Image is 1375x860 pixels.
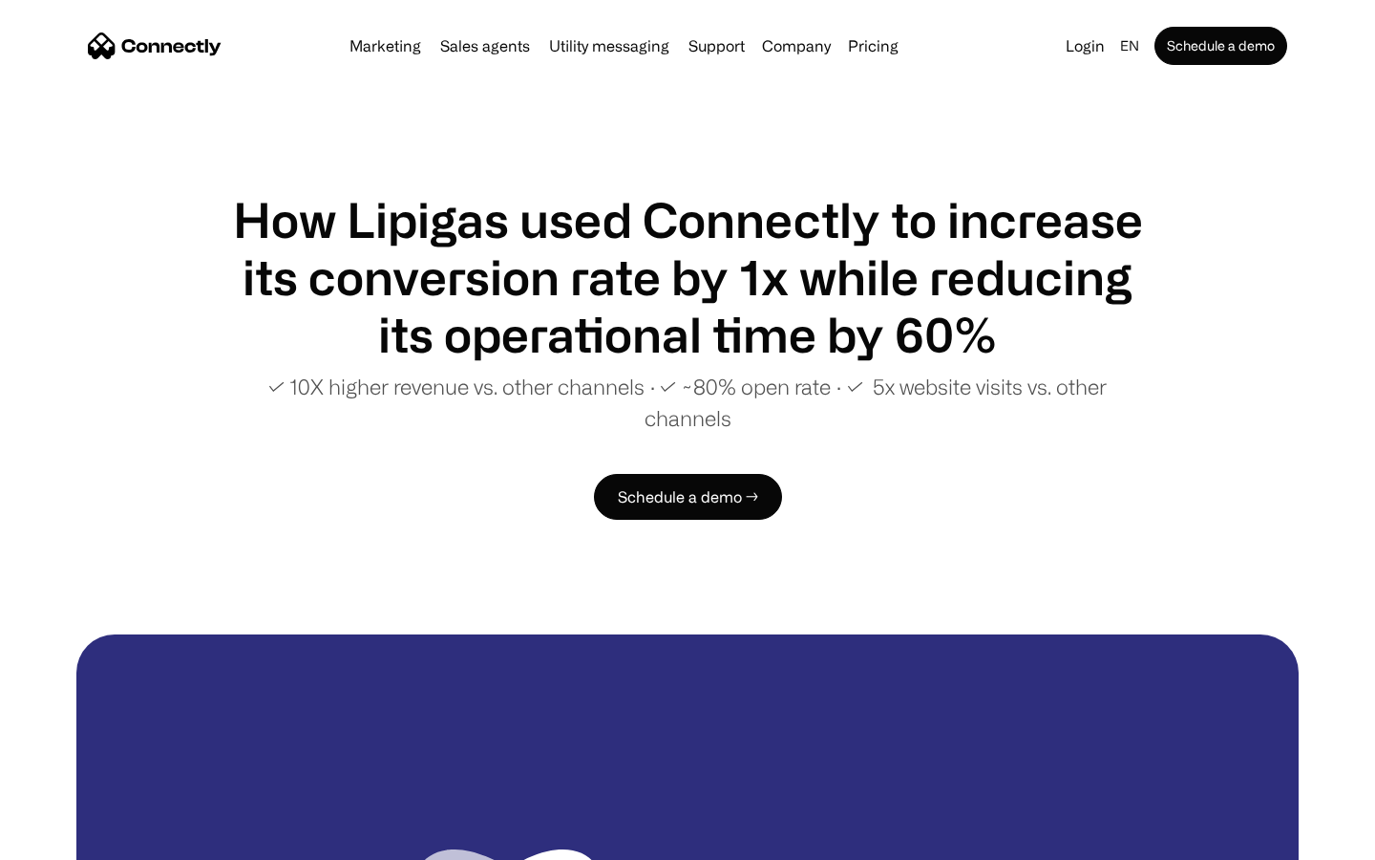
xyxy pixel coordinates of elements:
ul: Language list [38,827,115,853]
div: Company [756,32,836,59]
a: Schedule a demo → [594,474,782,520]
div: en [1112,32,1151,59]
a: Sales agents [433,38,538,54]
div: Company [762,32,831,59]
h1: How Lipigas used Connectly to increase its conversion rate by 1x while reducing its operational t... [229,191,1146,363]
a: home [88,32,222,60]
a: Login [1058,32,1112,59]
div: en [1120,32,1139,59]
a: Schedule a demo [1154,27,1287,65]
a: Pricing [840,38,906,54]
p: ✓ 10X higher revenue vs. other channels ∙ ✓ ~80% open rate ∙ ✓ 5x website visits vs. other channels [229,371,1146,434]
aside: Language selected: English [19,825,115,853]
a: Marketing [342,38,429,54]
a: Utility messaging [541,38,677,54]
a: Support [681,38,752,54]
